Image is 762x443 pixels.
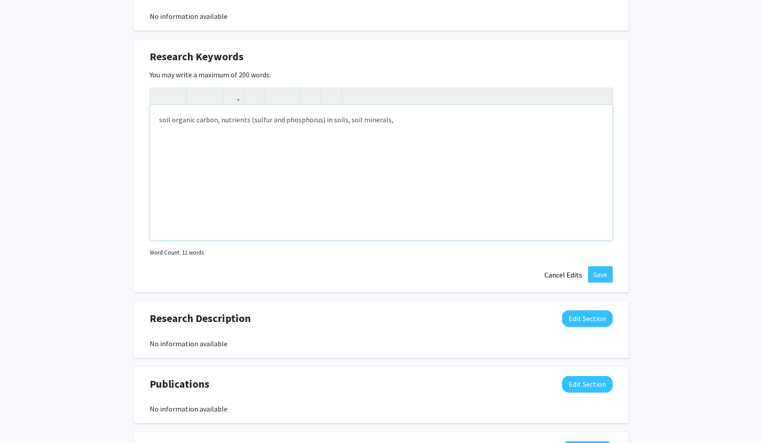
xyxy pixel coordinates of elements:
[267,88,282,104] button: Unordered list
[150,11,613,22] div: No information available
[189,88,205,104] button: Superscript
[246,88,262,104] button: Insert Image
[205,88,220,104] button: Subscript
[7,403,38,436] iframe: Chat
[150,248,204,257] small: Word Count: 11 words
[150,310,251,327] span: Research Description
[225,88,241,104] button: Link
[588,266,613,282] button: Save
[562,376,613,393] button: Edit Publications
[150,403,613,414] div: No information available
[150,376,209,392] span: Publications
[150,105,612,240] div: Note to users with screen readers: Please deactivate our accessibility plugin for this page as it...
[168,88,184,104] button: Emphasis (Ctrl + I)
[539,266,588,283] button: Cancel Edits
[594,88,610,104] button: Fullscreen
[159,114,603,125] p: soil organic carbon, nutrients (sulfur and phosphorus) in soils, soil minerals,
[303,88,319,104] button: Remove format
[150,69,271,80] label: You may write a maximum of 200 words:
[324,88,339,104] button: Insert horizontal rule
[152,88,168,104] button: Strong (Ctrl + B)
[150,49,244,65] span: Research Keywords
[282,88,298,104] button: Ordered list
[562,310,613,327] button: Edit Research Description
[150,338,613,349] div: No information available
